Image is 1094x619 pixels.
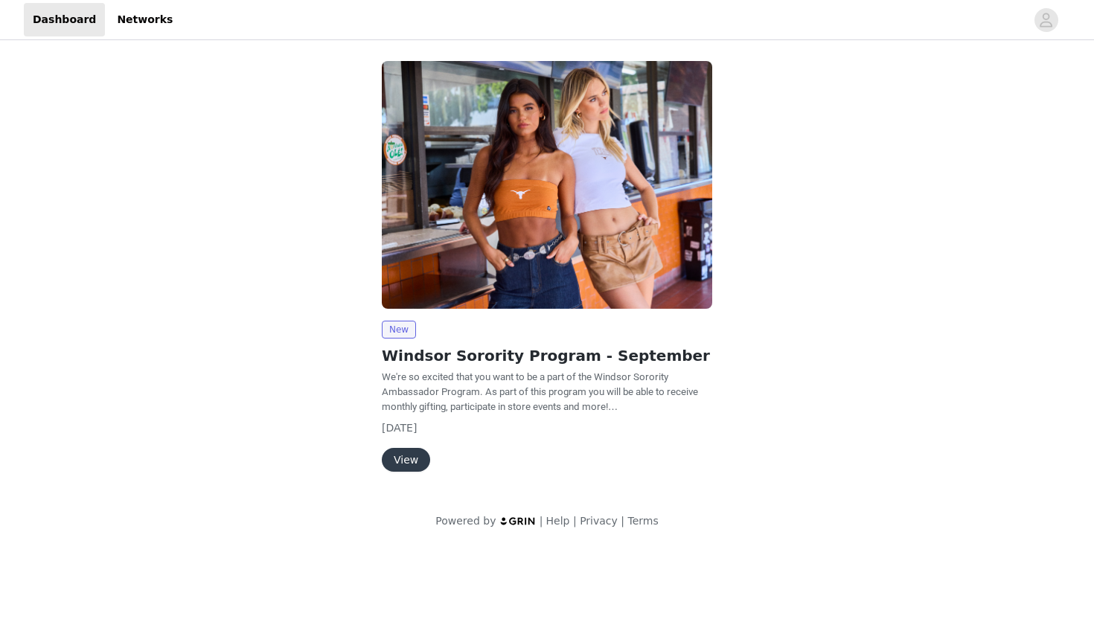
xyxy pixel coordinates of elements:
img: logo [499,516,537,526]
a: Networks [108,3,182,36]
h2: Windsor Sorority Program - September [382,344,712,367]
span: | [540,515,543,527]
a: Terms [627,515,658,527]
span: New [382,321,416,339]
span: | [621,515,624,527]
a: Help [546,515,570,527]
span: Powered by [435,515,496,527]
img: Windsor [382,61,712,309]
a: Dashboard [24,3,105,36]
div: avatar [1039,8,1053,32]
span: We're so excited that you want to be a part of the Windsor Sorority Ambassador Program. As part o... [382,371,698,412]
a: View [382,455,430,466]
span: [DATE] [382,422,417,434]
a: Privacy [580,515,618,527]
span: | [573,515,577,527]
button: View [382,448,430,472]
